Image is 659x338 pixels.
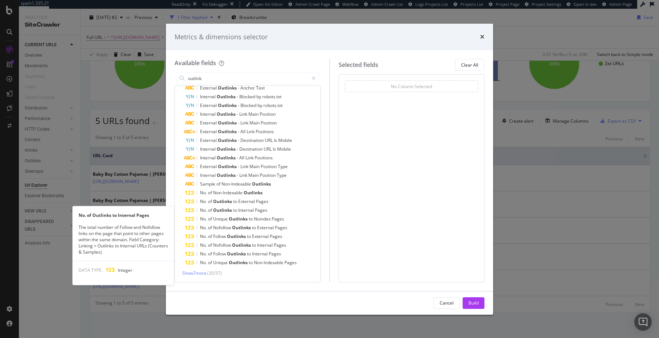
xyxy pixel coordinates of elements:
[218,85,238,91] span: Outlinks
[256,128,274,135] span: Positions
[238,207,255,213] span: Internal
[218,120,238,126] span: Outlinks
[217,146,237,152] span: Outlinks
[229,259,249,266] span: Outlinks
[208,198,213,204] span: of
[455,59,484,71] button: Clear All
[239,94,256,100] span: Blocked
[200,155,217,161] span: Internal
[166,24,493,315] div: modal
[240,163,249,170] span: Link
[434,297,460,309] button: Cancel
[213,224,232,231] span: Nofollow
[232,242,252,248] span: Outlinks
[227,251,247,257] span: Outlinks
[213,216,229,222] span: Unique
[229,216,249,222] span: Outlinks
[233,198,238,204] span: to
[240,120,249,126] span: Link
[240,137,265,143] span: Destination
[634,313,652,331] div: Open Intercom Messenger
[238,85,240,91] span: -
[277,146,291,152] span: Mobile
[200,172,217,178] span: Internal
[73,212,174,218] div: No. of Outlinks to Internal Pages
[262,94,281,100] span: robots.txt
[213,198,233,204] span: Outlinks
[249,259,254,266] span: to
[264,146,273,152] span: URL
[247,128,256,135] span: Link
[260,172,277,178] span: Position
[200,102,218,108] span: External
[217,94,237,100] span: Outlinks
[461,62,478,68] div: Clear All
[257,224,275,231] span: External
[263,102,283,108] span: robots.txt
[217,111,237,117] span: Outlinks
[200,120,218,126] span: External
[200,207,208,213] span: No.
[254,259,284,266] span: Non-Indexable
[480,32,484,42] div: times
[240,85,256,91] span: Anchor
[233,207,238,213] span: to
[238,128,240,135] span: -
[252,242,257,248] span: to
[227,233,247,239] span: Outlinks
[207,270,222,276] span: ( 30 / 37 )
[260,111,276,117] span: Position
[200,251,208,257] span: No.
[208,224,213,231] span: of
[200,163,218,170] span: External
[252,251,269,257] span: Internal
[256,85,265,91] span: Text
[232,224,252,231] span: Outlinks
[238,137,240,143] span: -
[200,233,208,239] span: No.
[257,102,263,108] span: by
[208,216,213,222] span: of
[239,146,264,152] span: Destination
[274,242,286,248] span: Pages
[218,163,238,170] span: Outlinks
[217,155,237,161] span: Outlinks
[200,242,208,248] span: No.
[213,259,229,266] span: Unique
[200,146,217,152] span: Internal
[273,146,277,152] span: Is
[239,155,245,161] span: All
[208,233,213,239] span: of
[468,300,479,306] div: Build
[278,137,292,143] span: Mobile
[249,120,261,126] span: Main
[200,137,218,143] span: External
[238,102,240,108] span: -
[238,198,256,204] span: External
[245,155,255,161] span: Link
[257,242,274,248] span: Internal
[248,172,260,178] span: Main
[200,190,208,196] span: No.
[249,163,261,170] span: Main
[269,251,281,257] span: Pages
[275,224,287,231] span: Pages
[217,172,237,178] span: Outlinks
[252,224,257,231] span: to
[240,102,257,108] span: Blocked
[73,224,174,255] div: The total number of Follow and Nofollow links on the page that point to other pages within the sa...
[240,128,247,135] span: All
[208,190,213,196] span: of
[200,216,208,222] span: No.
[216,181,221,187] span: of
[278,163,288,170] span: Type
[237,155,239,161] span: -
[237,172,239,178] span: -
[244,190,263,196] span: Outlinks
[208,251,213,257] span: of
[256,94,262,100] span: by
[238,120,240,126] span: -
[200,181,216,187] span: Sample
[265,137,274,143] span: URL
[200,128,218,135] span: External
